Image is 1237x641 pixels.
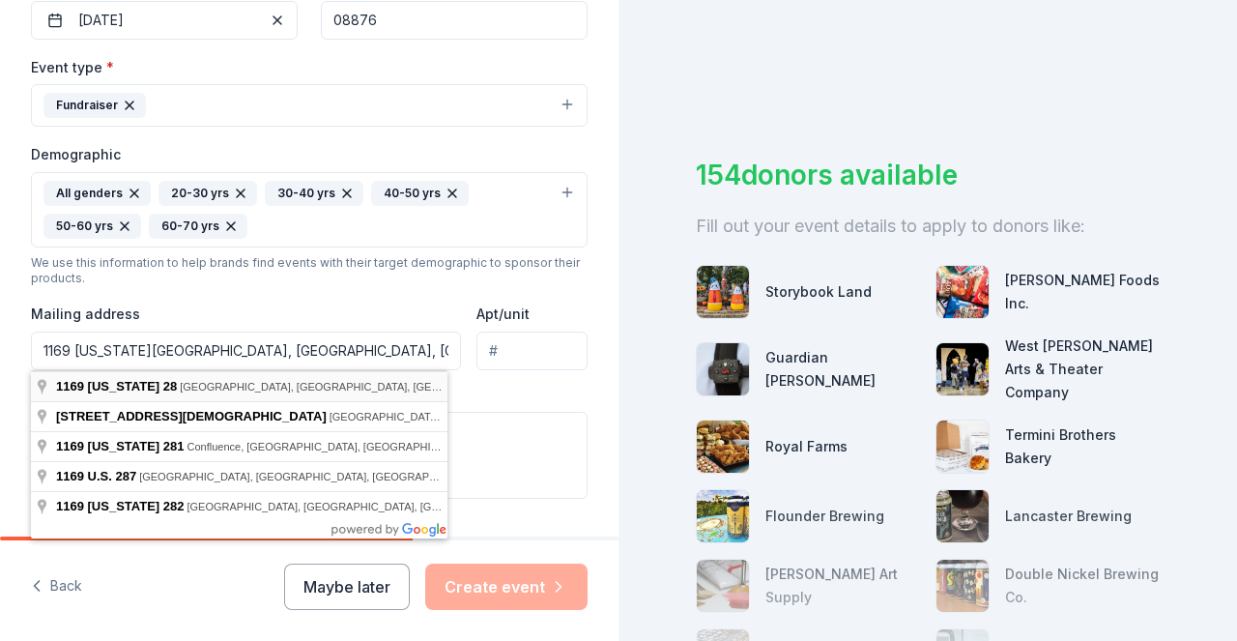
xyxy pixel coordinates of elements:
span: [GEOGRAPHIC_DATA], [GEOGRAPHIC_DATA], [GEOGRAPHIC_DATA] [187,501,531,512]
div: All genders [43,181,151,206]
span: [GEOGRAPHIC_DATA], [GEOGRAPHIC_DATA], [GEOGRAPHIC_DATA] [139,471,483,482]
img: photo for West Hudson Arts & Theater Company [936,343,989,395]
div: 50-60 yrs [43,214,141,239]
label: Apt/unit [476,305,530,324]
img: photo for Termini Brothers Bakery [936,421,989,473]
div: Guardian [PERSON_NAME] [765,346,920,393]
div: West [PERSON_NAME] Arts & Theater Company [1005,335,1160,404]
div: Fundraiser [43,93,146,118]
label: Mailing address [31,305,140,324]
div: 40-50 yrs [371,181,469,206]
img: photo for Herr Foods Inc. [936,266,989,318]
span: [GEOGRAPHIC_DATA], [GEOGRAPHIC_DATA], [GEOGRAPHIC_DATA] [330,411,674,422]
div: 30-40 yrs [265,181,363,206]
span: Confluence, [GEOGRAPHIC_DATA], [GEOGRAPHIC_DATA] [187,441,474,452]
img: photo for Storybook Land [697,266,749,318]
span: 1169 [US_STATE] 282 [56,499,184,513]
span: 1169 [56,439,84,453]
span: [US_STATE] 28 [88,379,178,393]
div: [PERSON_NAME] Foods Inc. [1005,269,1160,315]
input: # [476,332,588,370]
button: Maybe later [284,564,410,610]
div: We use this information to help brands find events with their target demographic to sponsor their... [31,255,588,286]
button: Fundraiser [31,84,588,127]
span: [STREET_ADDRESS][DEMOGRAPHIC_DATA] [56,409,327,423]
img: photo for Royal Farms [697,421,749,473]
span: [GEOGRAPHIC_DATA], [GEOGRAPHIC_DATA], [GEOGRAPHIC_DATA] [180,381,524,393]
div: 154 donors available [696,155,1160,195]
div: 20-30 yrs [158,181,257,206]
button: [DATE] [31,1,298,40]
input: 12345 (U.S. only) [321,1,588,40]
span: [US_STATE] 281 [88,439,185,453]
label: Event type [31,58,114,77]
span: 1169 [56,469,84,483]
div: Fill out your event details to apply to donors like: [696,211,1160,242]
div: Storybook Land [765,280,872,304]
div: 60-70 yrs [149,214,247,239]
button: All genders20-30 yrs30-40 yrs40-50 yrs50-60 yrs60-70 yrs [31,172,588,248]
label: Demographic [31,145,121,164]
img: photo for Guardian Angel Device [697,343,749,395]
div: Royal Farms [765,435,848,458]
input: Enter a US address [31,332,461,370]
button: Back [31,567,82,607]
div: Termini Brothers Bakery [1005,423,1160,470]
span: U.S. 287 [88,469,137,483]
span: 1169 [56,379,84,393]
